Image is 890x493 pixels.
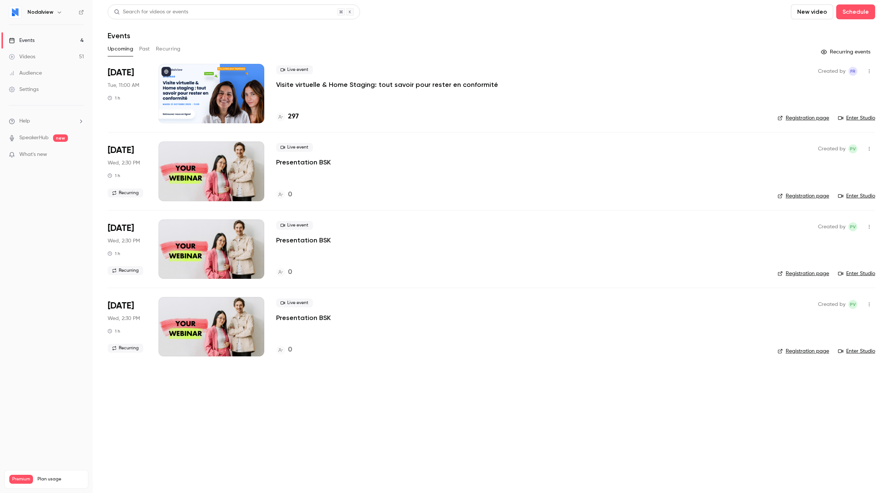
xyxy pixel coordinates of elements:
[838,347,875,355] a: Enter Studio
[276,313,331,322] a: Presentation BSK
[818,67,845,76] span: Created by
[778,192,829,200] a: Registration page
[37,476,84,482] span: Plan usage
[108,43,133,55] button: Upcoming
[9,69,42,77] div: Audience
[276,143,313,152] span: Live event
[108,82,139,89] span: Tue, 11:00 AM
[850,144,856,153] span: PV
[778,114,829,122] a: Registration page
[276,112,299,122] a: 297
[850,300,856,309] span: PV
[9,86,39,93] div: Settings
[9,6,21,18] img: Nodalview
[778,347,829,355] a: Registration page
[838,192,875,200] a: Enter Studio
[27,9,53,16] h6: Nodalview
[276,80,498,89] a: Visite virtuelle & Home Staging: tout savoir pour rester en conformité
[108,173,120,179] div: 1 h
[288,190,292,200] h4: 0
[288,112,299,122] h4: 297
[276,65,313,74] span: Live event
[19,117,30,125] span: Help
[156,43,181,55] button: Recurring
[108,300,134,312] span: [DATE]
[818,300,845,309] span: Created by
[108,266,143,275] span: Recurring
[53,134,68,142] span: new
[818,46,875,58] button: Recurring events
[108,237,140,245] span: Wed, 2:30 PM
[108,315,140,322] span: Wed, 2:30 PM
[276,236,331,245] a: Presentation BSK
[778,270,829,277] a: Registration page
[108,144,134,156] span: [DATE]
[791,4,833,19] button: New video
[838,270,875,277] a: Enter Studio
[9,53,35,61] div: Videos
[276,345,292,355] a: 0
[276,267,292,277] a: 0
[848,144,857,153] span: Paul Vérine
[850,222,856,231] span: PV
[818,144,845,153] span: Created by
[108,297,147,356] div: Sep 30 Wed, 2:30 PM (Europe/Paris)
[139,43,150,55] button: Past
[108,189,143,197] span: Recurring
[108,344,143,353] span: Recurring
[108,31,130,40] h1: Events
[848,222,857,231] span: Paul Vérine
[19,134,49,142] a: SpeakerHub
[108,219,147,279] div: Aug 26 Wed, 2:30 PM (Europe/Paris)
[276,221,313,230] span: Live event
[276,298,313,307] span: Live event
[108,159,140,167] span: Wed, 2:30 PM
[276,190,292,200] a: 0
[9,117,84,125] li: help-dropdown-opener
[9,475,33,484] span: Premium
[818,222,845,231] span: Created by
[19,151,47,159] span: What's new
[848,300,857,309] span: Paul Vérine
[276,158,331,167] a: Presentation BSK
[288,267,292,277] h4: 0
[108,222,134,234] span: [DATE]
[108,251,120,257] div: 1 h
[850,67,855,76] span: FR
[288,345,292,355] h4: 0
[114,8,188,16] div: Search for videos or events
[108,141,147,201] div: Jul 29 Wed, 2:30 PM (Europe/Paris)
[836,4,875,19] button: Schedule
[108,328,120,334] div: 1 h
[108,64,147,123] div: Oct 21 Tue, 11:00 AM (Europe/Brussels)
[9,37,35,44] div: Events
[108,67,134,79] span: [DATE]
[108,95,120,101] div: 1 h
[838,114,875,122] a: Enter Studio
[848,67,857,76] span: Florence Robert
